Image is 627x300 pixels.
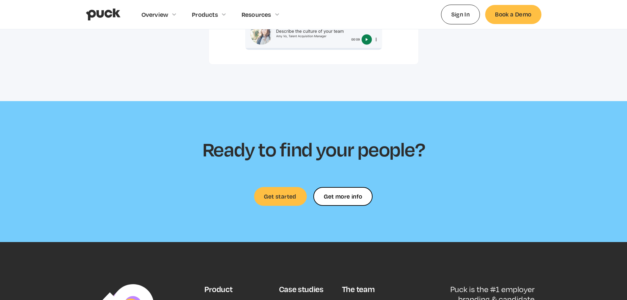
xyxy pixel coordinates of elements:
a: Sign In [441,5,480,24]
form: Ready to find your people [313,187,373,206]
a: Get started [254,187,307,206]
div: The team [342,284,375,294]
div: Product [204,284,232,294]
div: Resources [242,11,271,18]
a: Get more info [313,187,373,206]
div: Products [192,11,218,18]
h2: Ready to find your people? [202,137,425,160]
a: Book a Demo [485,5,541,24]
div: Case studies [279,284,324,294]
div: Overview [142,11,169,18]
